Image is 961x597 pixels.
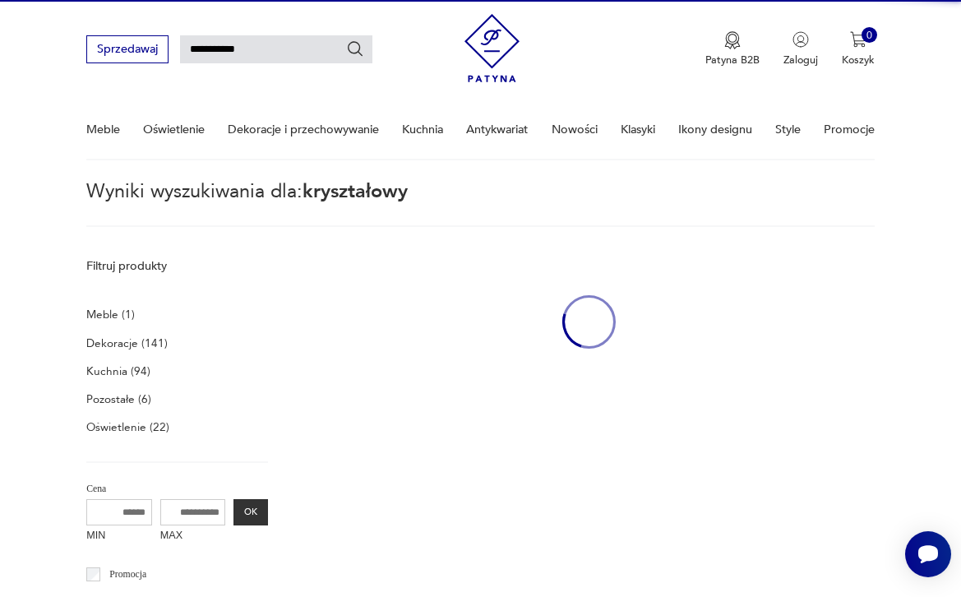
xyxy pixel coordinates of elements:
[86,183,875,226] p: Wyniki wyszukiwania dla:
[86,481,268,497] p: Cena
[724,31,741,49] img: Ikona medalu
[109,567,146,583] p: Promocja
[346,40,364,58] button: Szukaj
[86,525,152,548] label: MIN
[705,31,760,67] button: Patyna B2B
[402,101,443,158] a: Kuchnia
[862,27,878,44] div: 0
[86,417,169,437] a: Oświetlenie (22)
[303,178,408,205] span: kryształowy
[850,31,866,48] img: Ikona koszyka
[86,333,168,354] a: Dekoracje (141)
[233,499,267,525] button: OK
[705,53,760,67] p: Patyna B2B
[160,525,226,548] label: MAX
[86,45,168,55] a: Sprzedawaj
[86,389,151,410] a: Pozostałe (6)
[792,31,809,48] img: Ikonka użytkownika
[621,101,655,158] a: Klasyki
[464,8,520,88] img: Patyna - sklep z meblami i dekoracjami vintage
[86,361,150,382] a: Kuchnia (94)
[905,531,951,577] iframe: Smartsupp widget button
[678,101,752,158] a: Ikony designu
[783,31,818,67] button: Zaloguj
[783,53,818,67] p: Zaloguj
[86,35,168,62] button: Sprzedawaj
[552,101,598,158] a: Nowości
[562,251,616,393] div: oval-loading
[466,101,528,158] a: Antykwariat
[86,304,135,325] a: Meble (1)
[86,101,120,158] a: Meble
[143,101,205,158] a: Oświetlenie
[824,101,875,158] a: Promocje
[842,53,875,67] p: Koszyk
[775,101,801,158] a: Style
[228,101,379,158] a: Dekoracje i przechowywanie
[86,258,268,275] p: Filtruj produkty
[705,31,760,67] a: Ikona medaluPatyna B2B
[842,31,875,67] button: 0Koszyk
